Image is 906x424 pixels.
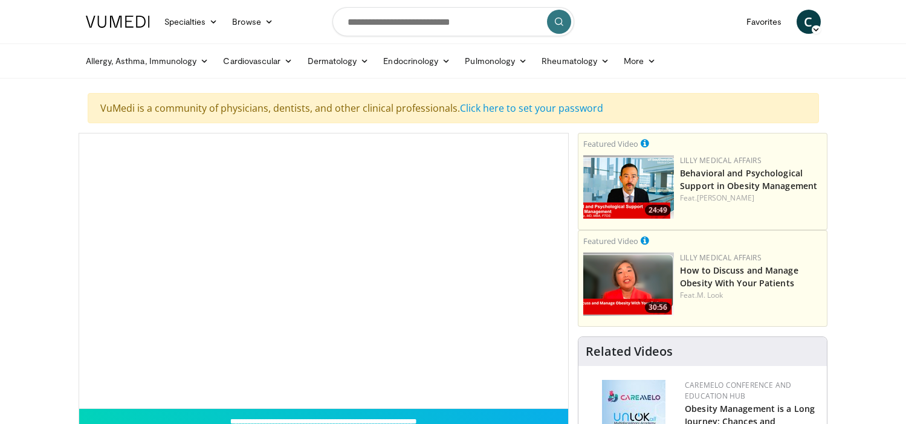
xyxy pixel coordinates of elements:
[583,138,638,149] small: Featured Video
[680,193,822,204] div: Feat.
[79,133,569,409] video-js: Video Player
[79,49,216,73] a: Allergy, Asthma, Immunology
[739,10,789,34] a: Favorites
[88,93,819,123] div: VuMedi is a community of physicians, dentists, and other clinical professionals.
[616,49,663,73] a: More
[458,49,534,73] a: Pulmonology
[583,155,674,219] a: 24:49
[680,167,817,191] a: Behavioral and Psychological Support in Obesity Management
[583,155,674,219] img: ba3304f6-7838-4e41-9c0f-2e31ebde6754.png.150x105_q85_crop-smart_upscale.png
[534,49,616,73] a: Rheumatology
[86,16,150,28] img: VuMedi Logo
[583,236,638,246] small: Featured Video
[332,7,574,36] input: Search topics, interventions
[680,252,762,263] a: Lilly Medical Affairs
[583,252,674,316] img: c98a6a29-1ea0-4bd5-8cf5-4d1e188984a7.png.150x105_q85_crop-smart_upscale.png
[376,49,458,73] a: Endocrinology
[216,49,300,73] a: Cardiovascular
[680,155,762,165] a: Lilly Medical Affairs
[697,193,754,203] a: [PERSON_NAME]
[685,380,791,401] a: CaReMeLO Conference and Education Hub
[680,265,798,289] a: How to Discuss and Manage Obesity With Your Patients
[583,252,674,316] a: 30:56
[225,10,280,34] a: Browse
[797,10,821,34] a: C
[300,49,377,73] a: Dermatology
[680,290,822,301] div: Feat.
[157,10,225,34] a: Specialties
[586,344,673,359] h4: Related Videos
[460,101,603,115] a: Click here to set your password
[645,205,671,216] span: 24:49
[697,290,723,300] a: M. Look
[645,302,671,313] span: 30:56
